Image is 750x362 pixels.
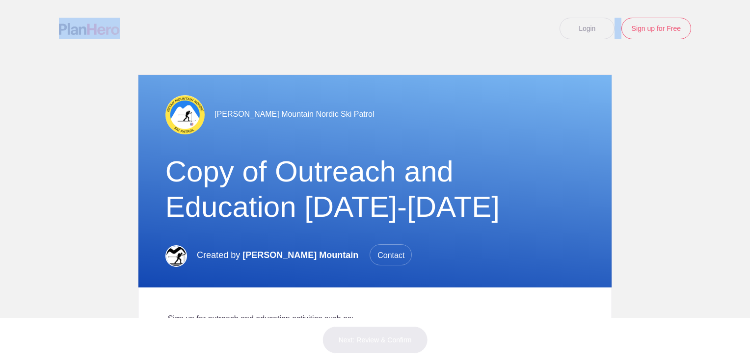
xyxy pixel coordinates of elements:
[168,313,583,325] div: Sign up for outreach and education activities such as:
[621,18,691,39] a: Sign up for Free
[197,244,412,266] p: Created by
[59,23,120,35] img: Logo main planhero
[560,18,615,39] a: Login
[322,326,428,354] button: Next: Review & Confirm
[165,95,205,134] img: 1
[165,154,585,225] h1: Copy of Outreach and Education [DATE]-[DATE]
[242,250,358,260] span: [PERSON_NAME] Mountain
[165,245,187,267] img: Bmnsp
[165,95,585,134] div: [PERSON_NAME] Mountain Nordic Ski Patrol
[370,244,412,265] span: Contact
